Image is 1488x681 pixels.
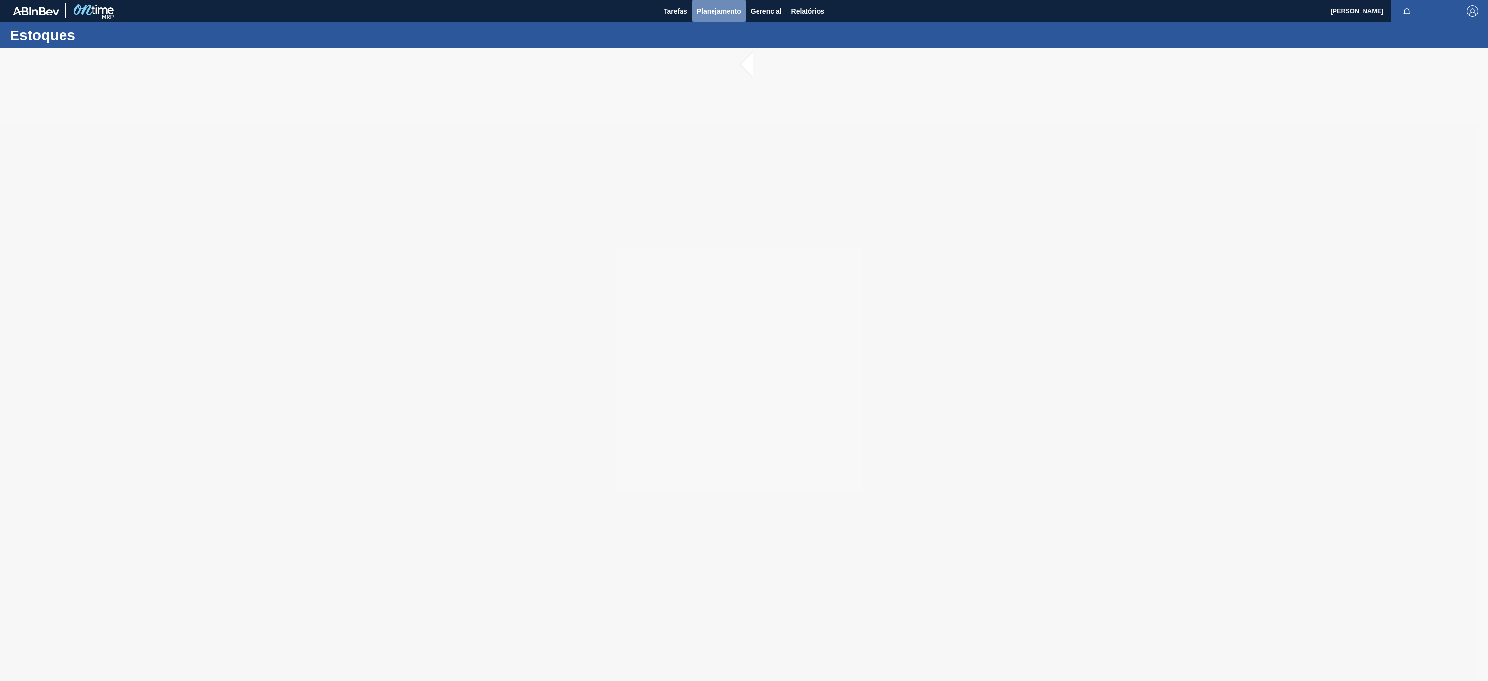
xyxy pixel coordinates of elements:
[13,7,59,15] img: TNhmsLtSVTkK8tSr43FrP2fwEKptu5GPRR3wAAAABJRU5ErkJggg==
[1391,4,1422,18] button: Notificações
[751,5,782,17] span: Gerencial
[1467,5,1478,17] img: Logout
[1436,5,1447,17] img: userActions
[791,5,824,17] span: Relatórios
[10,30,182,41] h1: Estoques
[664,5,687,17] span: Tarefas
[697,5,741,17] span: Planejamento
